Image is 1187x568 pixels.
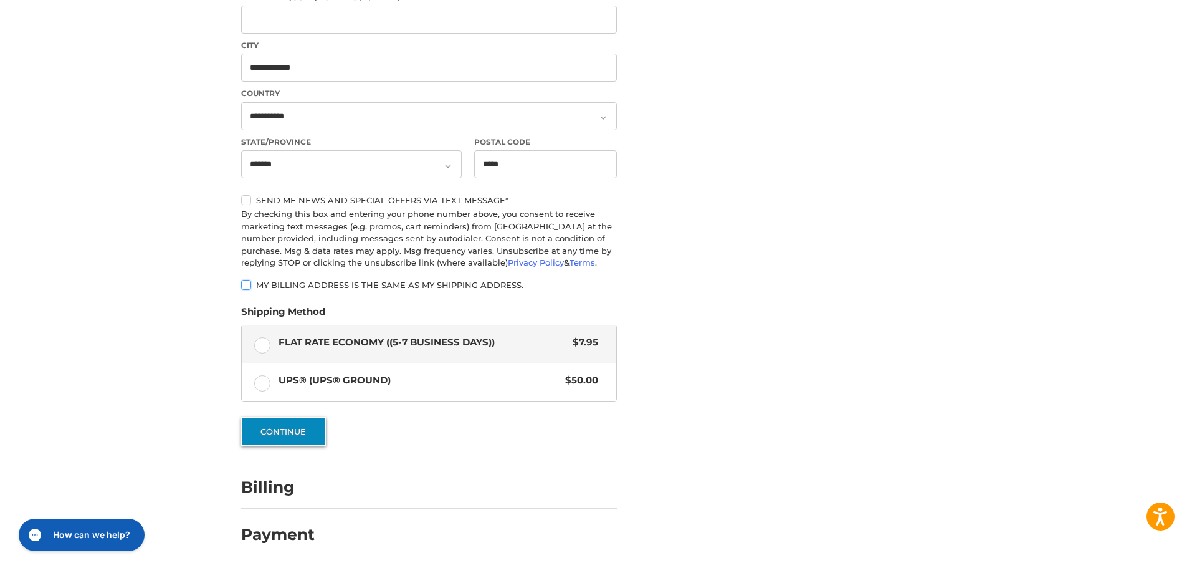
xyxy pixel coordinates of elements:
legend: Shipping Method [241,305,325,325]
div: By checking this box and entering your phone number above, you consent to receive marketing text ... [241,208,617,269]
h2: Billing [241,478,314,497]
h2: Payment [241,525,315,544]
label: Send me news and special offers via text message* [241,195,617,205]
a: Terms [570,258,595,267]
label: City [241,40,617,51]
label: My billing address is the same as my shipping address. [241,280,617,290]
label: State/Province [241,137,462,148]
span: UPS® (UPS® Ground) [279,373,560,388]
span: Flat Rate Economy ((5-7 Business Days)) [279,335,567,350]
span: $50.00 [559,373,598,388]
iframe: Google Customer Reviews [1084,534,1187,568]
iframe: Gorgias live chat messenger [12,514,148,556]
label: Country [241,88,617,99]
span: $7.95 [566,335,598,350]
label: Postal Code [474,137,617,148]
a: Privacy Policy [508,258,564,267]
button: Continue [241,417,326,446]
